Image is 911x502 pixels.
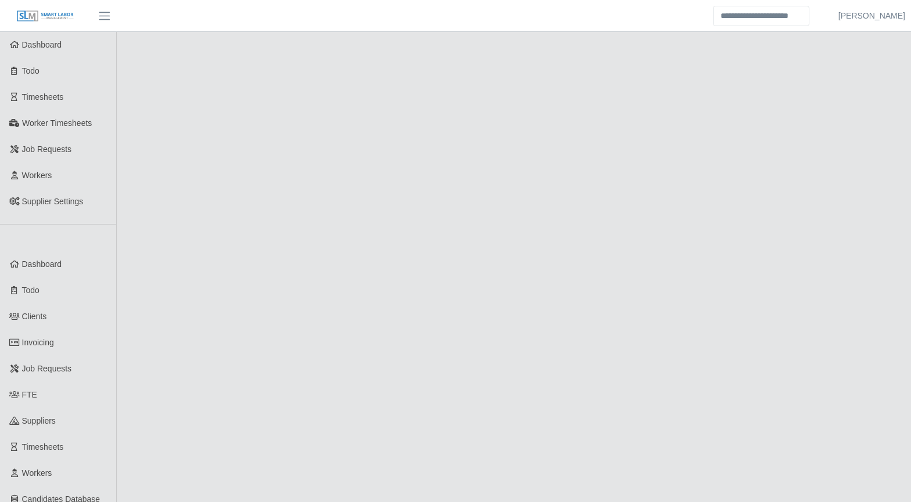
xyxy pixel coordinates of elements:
[22,338,54,347] span: Invoicing
[16,10,74,23] img: SLM Logo
[713,6,809,26] input: Search
[22,390,37,399] span: FTE
[22,40,62,49] span: Dashboard
[22,312,47,321] span: Clients
[22,364,72,373] span: Job Requests
[838,10,905,22] a: [PERSON_NAME]
[22,92,64,102] span: Timesheets
[22,286,39,295] span: Todo
[22,66,39,75] span: Todo
[22,468,52,478] span: Workers
[22,416,56,425] span: Suppliers
[22,442,64,452] span: Timesheets
[22,118,92,128] span: Worker Timesheets
[22,259,62,269] span: Dashboard
[22,145,72,154] span: Job Requests
[22,197,84,206] span: Supplier Settings
[22,171,52,180] span: Workers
